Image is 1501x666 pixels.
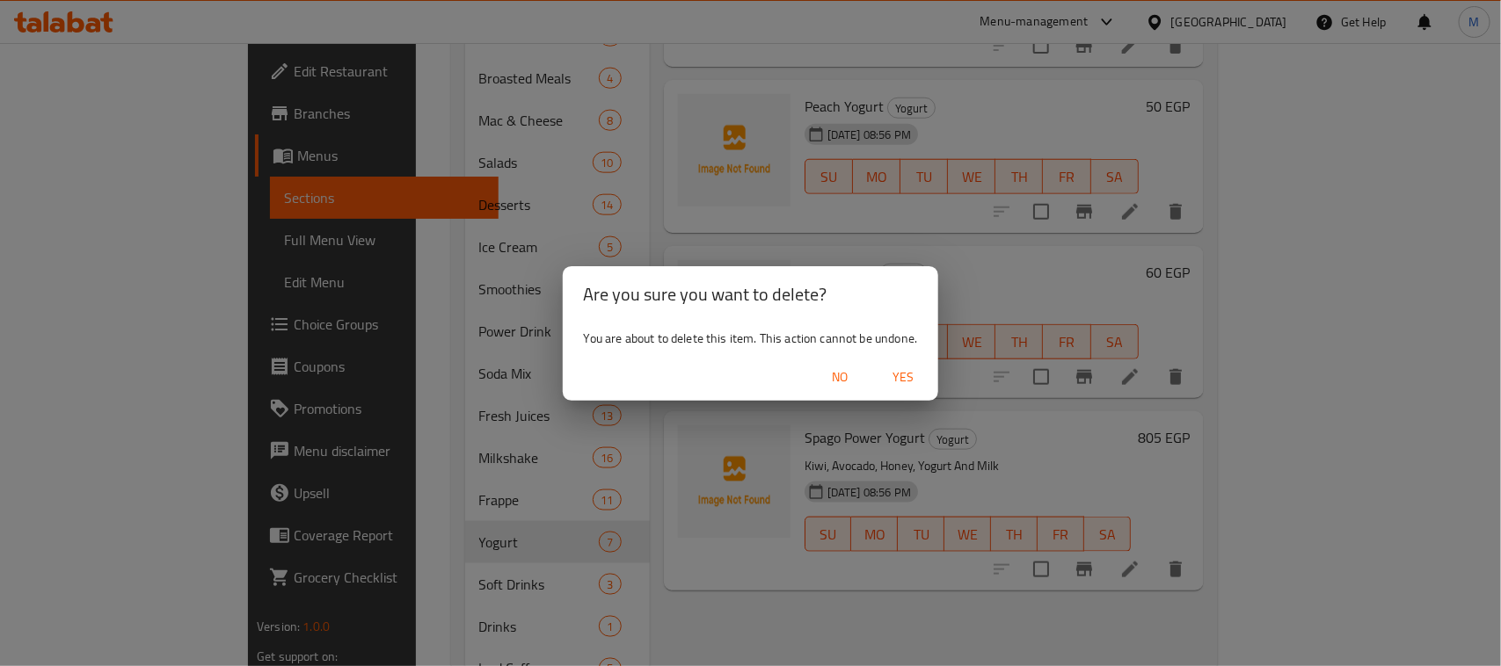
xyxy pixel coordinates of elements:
button: No [812,361,868,394]
span: Yes [882,366,924,388]
div: You are about to delete this item. This action cannot be undone. [563,322,939,354]
button: Yes [875,361,931,394]
h2: Are you sure you want to delete? [584,280,918,308]
span: No [819,366,861,388]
